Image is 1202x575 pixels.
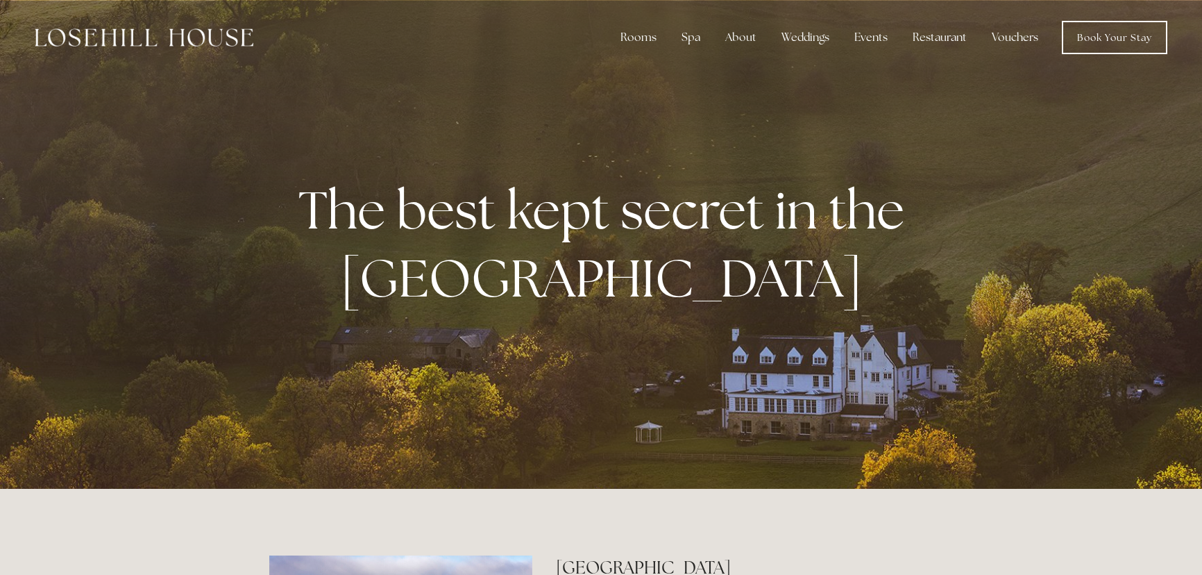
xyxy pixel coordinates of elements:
a: Book Your Stay [1062,21,1167,54]
div: About [714,24,768,51]
strong: The best kept secret in the [GEOGRAPHIC_DATA] [298,176,915,312]
div: Spa [670,24,711,51]
div: Restaurant [901,24,978,51]
div: Rooms [609,24,668,51]
a: Vouchers [981,24,1049,51]
div: Events [843,24,899,51]
div: Weddings [770,24,840,51]
img: Losehill House [35,28,253,47]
